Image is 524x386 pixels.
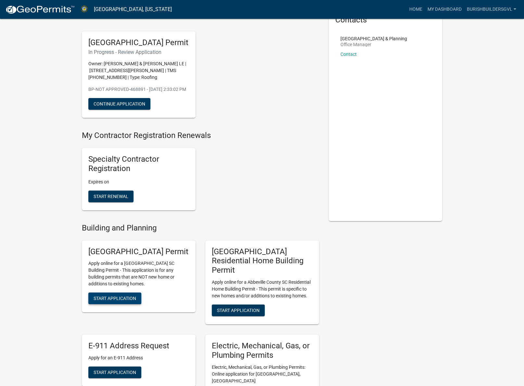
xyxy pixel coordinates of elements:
p: Apply for an E-911 Address [88,355,189,361]
h4: My Contractor Registration Renewals [82,131,319,140]
button: Start Application [212,305,265,316]
h6: In Progress - Review Application [88,49,189,55]
p: BP-NOT APPROVED-468891 - [DATE] 2:33:02 PM [88,86,189,93]
h5: [GEOGRAPHIC_DATA] Permit [88,38,189,47]
h5: Specialty Contractor Registration [88,155,189,173]
p: [GEOGRAPHIC_DATA] & Planning [340,36,407,41]
a: [GEOGRAPHIC_DATA], [US_STATE] [94,4,172,15]
a: Contact [340,52,357,57]
p: Owner: [PERSON_NAME] & [PERSON_NAME] LE | [STREET_ADDRESS][PERSON_NAME] | TMS [PHONE_NUMBER] | Ty... [88,60,189,81]
a: Home [407,3,425,16]
h4: Building and Planning [82,223,319,233]
img: Abbeville County, South Carolina [80,5,89,14]
h5: [GEOGRAPHIC_DATA] Residential Home Building Permit [212,247,313,275]
h5: Contacts [335,15,436,25]
h5: E-911 Address Request [88,341,189,351]
button: Start Application [88,367,141,378]
button: Start Application [88,293,141,304]
span: Start Renewal [94,193,128,199]
h5: Electric, Mechanical, Gas, or Plumbing Permits [212,341,313,360]
span: Start Application [94,369,136,375]
span: Start Application [94,296,136,301]
h5: [GEOGRAPHIC_DATA] Permit [88,247,189,256]
a: burishbuildersgvl [464,3,519,16]
p: Apply online for a Abbeville County SC Residential Home Building Permit - This permit is specific... [212,279,313,299]
p: Apply online for a [GEOGRAPHIC_DATA] SC Building Permit - This application is for any building pe... [88,260,189,287]
wm-registration-list-section: My Contractor Registration Renewals [82,131,319,215]
button: Start Renewal [88,191,134,202]
p: Electric, Mechanical, Gas, or Plumbing Permits: Online application for [GEOGRAPHIC_DATA], [GEOGRA... [212,364,313,384]
p: Office Manager [340,42,407,47]
a: My Dashboard [425,3,464,16]
span: Start Application [217,308,260,313]
button: Continue Application [88,98,150,110]
p: Expires on [88,179,189,185]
